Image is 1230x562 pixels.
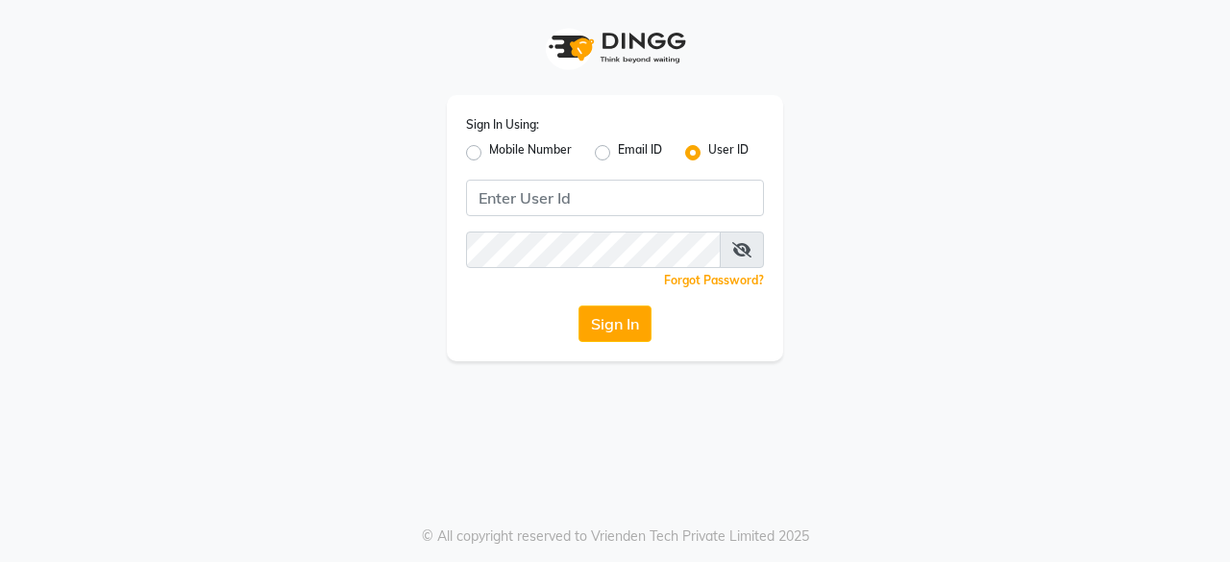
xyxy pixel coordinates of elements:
[466,232,721,268] input: Username
[618,141,662,164] label: Email ID
[578,305,652,342] button: Sign In
[466,180,764,216] input: Username
[664,273,764,287] a: Forgot Password?
[466,116,539,134] label: Sign In Using:
[708,141,749,164] label: User ID
[489,141,572,164] label: Mobile Number
[538,19,692,76] img: logo1.svg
